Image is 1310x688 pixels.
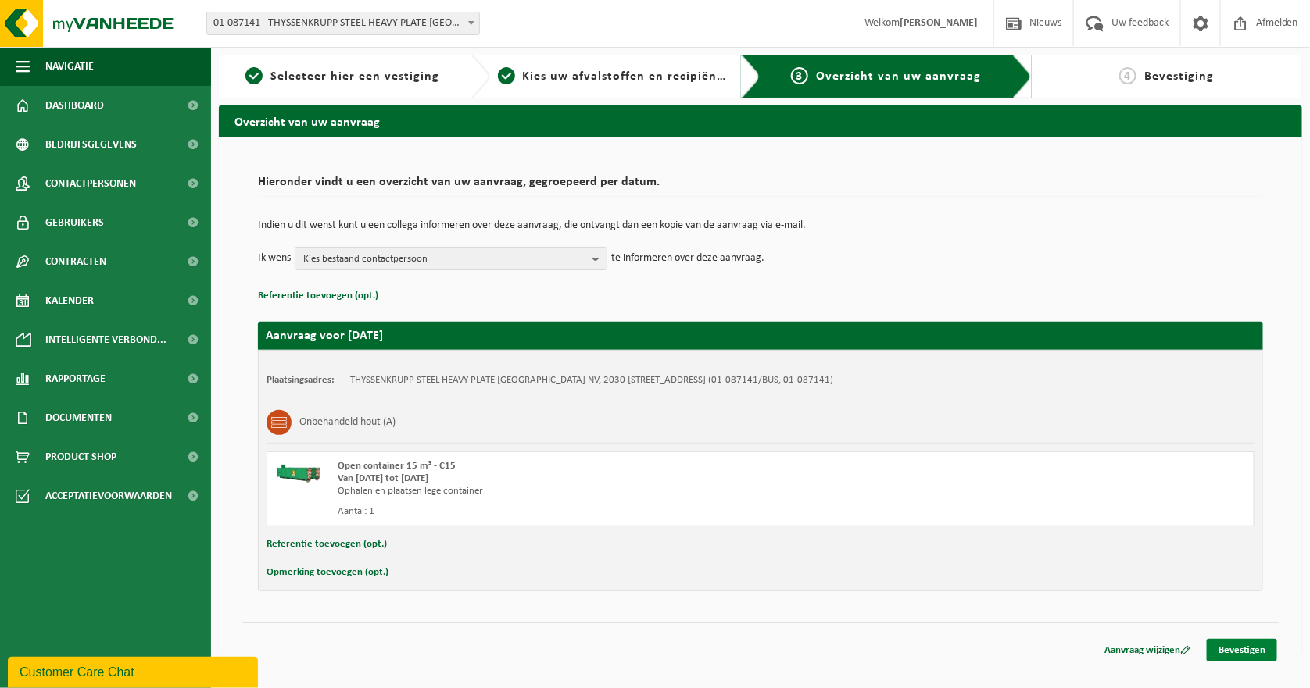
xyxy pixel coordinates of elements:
[258,247,291,270] p: Ik wens
[523,70,738,83] span: Kies uw afvalstoffen en recipiënten
[219,105,1302,136] h2: Overzicht van uw aanvraag
[1093,639,1202,661] a: Aanvraag wijzigen
[45,281,94,320] span: Kalender
[338,505,823,518] div: Aantal: 1
[1119,67,1136,84] span: 4
[611,247,764,270] p: te informeren over deze aanvraag.
[206,12,480,35] span: 01-087141 - THYSSENKRUPP STEEL HEAVY PLATE ANTWERP NV - ANTWERPEN
[1144,70,1214,83] span: Bevestiging
[245,67,263,84] span: 1
[295,247,607,270] button: Kies bestaand contactpersoon
[303,248,586,271] span: Kies bestaand contactpersoon
[45,359,106,398] span: Rapportage
[816,70,981,83] span: Overzicht van uw aanvraag
[267,534,387,554] button: Referentie toevoegen (opt.)
[258,176,1263,197] h2: Hieronder vindt u een overzicht van uw aanvraag, gegroepeerd per datum.
[45,164,136,203] span: Contactpersonen
[267,375,335,385] strong: Plaatsingsadres:
[45,86,104,125] span: Dashboard
[338,473,428,483] strong: Van [DATE] tot [DATE]
[267,562,388,583] button: Opmerking toevoegen (opt.)
[498,67,730,86] a: 2Kies uw afvalstoffen en recipiënten
[45,47,94,86] span: Navigatie
[791,67,808,84] span: 3
[45,437,116,476] span: Product Shop
[266,330,383,342] strong: Aanvraag voor [DATE]
[498,67,515,84] span: 2
[350,374,833,387] td: THYSSENKRUPP STEEL HEAVY PLATE [GEOGRAPHIC_DATA] NV, 2030 [STREET_ADDRESS] (01-087141/BUS, 01-087...
[275,460,322,483] img: HK-XC-15-GN-00.png
[207,12,479,34] span: 01-087141 - THYSSENKRUPP STEEL HEAVY PLATE ANTWERP NV - ANTWERPEN
[900,17,978,29] strong: [PERSON_NAME]
[1207,639,1277,661] a: Bevestigen
[258,220,1263,231] p: Indien u dit wenst kunt u een collega informeren over deze aanvraag, die ontvangt dan een kopie v...
[45,125,137,164] span: Bedrijfsgegevens
[258,286,378,306] button: Referentie toevoegen (opt.)
[338,461,456,471] span: Open container 15 m³ - C15
[45,320,166,359] span: Intelligente verbond...
[8,654,261,688] iframe: chat widget
[45,203,104,242] span: Gebruikers
[227,67,459,86] a: 1Selecteer hier een vestiging
[270,70,439,83] span: Selecteer hier een vestiging
[299,410,396,435] h3: Onbehandeld hout (A)
[338,485,823,497] div: Ophalen en plaatsen lege container
[45,398,112,437] span: Documenten
[45,476,172,515] span: Acceptatievoorwaarden
[45,242,106,281] span: Contracten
